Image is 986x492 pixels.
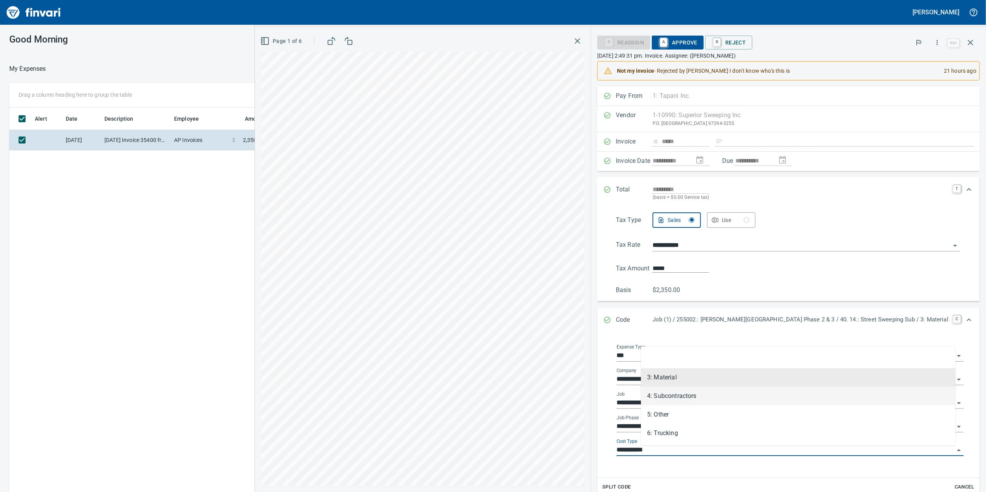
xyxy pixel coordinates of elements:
span: Split Code [602,483,631,492]
span: 2,350.00 [243,136,265,144]
label: Company [617,368,637,373]
div: - Rejected by [PERSON_NAME] I don’t know who’s this is [617,64,938,78]
span: Employee [174,114,209,123]
td: AP Invoices [171,130,229,150]
button: Sales [653,212,701,228]
a: T [953,185,961,193]
span: Date [66,114,78,123]
button: Use [707,212,755,228]
button: Open [950,240,960,251]
strong: Not my invoice [617,68,654,74]
p: Drag a column heading here to group the table [19,91,132,99]
div: 21 hours ago [938,64,976,78]
li: 5: Other [641,405,955,424]
button: Open [954,374,964,385]
div: Expand [597,307,980,333]
div: Use [722,215,749,225]
td: [DATE] Invoice 35400 from Superior Sweeping Inc (1-10990) [101,130,171,150]
button: Open [954,421,964,432]
label: Cost Type [617,439,637,444]
span: Reject [711,36,746,49]
li: 6: Trucking [641,424,955,442]
a: R [713,38,721,46]
div: Expand [597,177,980,209]
span: Alert [35,114,57,123]
span: Employee [174,114,199,123]
p: Basis [616,285,653,295]
button: More [929,34,946,51]
p: Tax Amount [616,264,653,273]
button: RReject [705,36,752,50]
span: Approve [658,36,697,49]
label: Job Phase [617,415,639,420]
button: Page 1 of 6 [259,34,305,48]
label: Job [617,392,625,396]
span: Description [104,114,133,123]
p: $2,350.00 [653,285,689,295]
img: Finvari [5,3,63,22]
span: Alert [35,114,47,123]
h3: Good Morning [9,34,255,45]
button: Flag [910,34,927,51]
p: [DATE] 2:49:31 pm. Invoice. Assignee: ([PERSON_NAME]) [597,52,980,60]
span: Amount [245,114,265,123]
span: $ [232,136,235,144]
button: Close [954,445,964,456]
p: Tax Rate [616,240,653,251]
a: C [953,315,961,323]
li: 3: Material [641,368,955,387]
button: Open [954,350,964,361]
a: A [660,38,667,46]
div: Sales [668,215,694,225]
span: Page 1 of 6 [262,36,302,46]
td: [DATE] [63,130,101,150]
button: [PERSON_NAME] [911,6,961,18]
button: Open [954,398,964,408]
p: Total [616,185,653,202]
p: Tax Type [616,215,653,228]
p: Code [616,315,653,325]
div: Reassign [597,39,650,45]
span: Date [66,114,88,123]
nav: breadcrumb [9,64,46,73]
li: 4: Subcontractors [641,387,955,405]
h5: [PERSON_NAME] [913,8,959,16]
a: esc [948,39,959,47]
span: Description [104,114,144,123]
p: Job (1) / 255002.: [PERSON_NAME][GEOGRAPHIC_DATA] Phase 2 & 3 / 40. 14.: Street Sweeping Sub / 3:... [653,315,948,324]
p: (basis + $0.00 Service tax) [653,194,948,202]
span: Close invoice [946,33,980,52]
p: My Expenses [9,64,46,73]
button: AApprove [652,36,704,50]
label: Expense Type [617,345,645,349]
span: Cancel [954,483,975,492]
span: Amount [235,114,265,123]
div: Expand [597,209,980,301]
